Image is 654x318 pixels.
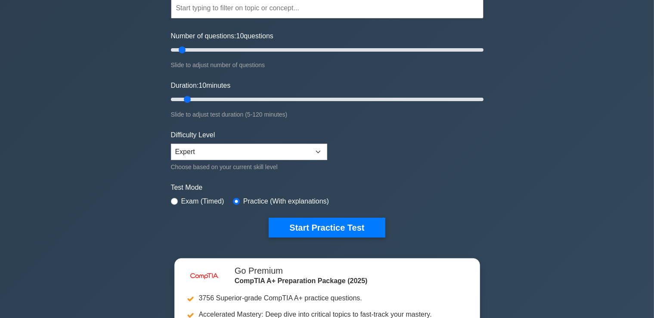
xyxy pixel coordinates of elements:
[236,32,244,40] span: 10
[171,80,231,91] label: Duration: minutes
[243,196,329,207] label: Practice (With explanations)
[171,109,484,120] div: Slide to adjust test duration (5-120 minutes)
[198,82,206,89] span: 10
[171,162,327,172] div: Choose based on your current skill level
[171,31,273,41] label: Number of questions: questions
[181,196,224,207] label: Exam (Timed)
[269,218,385,238] button: Start Practice Test
[171,60,484,70] div: Slide to adjust number of questions
[171,130,215,140] label: Difficulty Level
[171,182,484,193] label: Test Mode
